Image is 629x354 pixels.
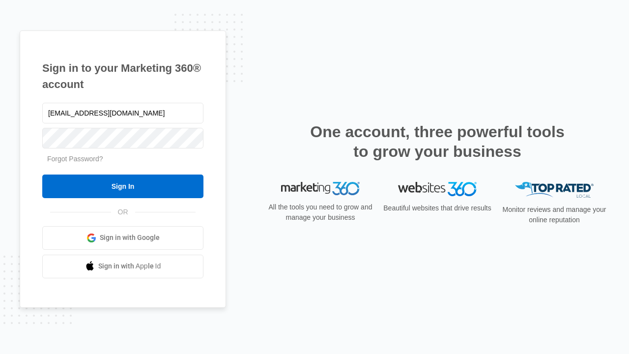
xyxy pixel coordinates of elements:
[42,60,203,92] h1: Sign in to your Marketing 360® account
[100,233,160,243] span: Sign in with Google
[499,205,609,225] p: Monitor reviews and manage your online reputation
[265,202,375,223] p: All the tools you need to grow and manage your business
[307,122,568,161] h2: One account, three powerful tools to grow your business
[98,261,161,271] span: Sign in with Apple Id
[398,182,477,196] img: Websites 360
[42,255,203,278] a: Sign in with Apple Id
[42,226,203,250] a: Sign in with Google
[42,175,203,198] input: Sign In
[47,155,103,163] a: Forgot Password?
[111,207,135,217] span: OR
[42,103,203,123] input: Email
[281,182,360,196] img: Marketing 360
[382,203,492,213] p: Beautiful websites that drive results
[515,182,594,198] img: Top Rated Local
